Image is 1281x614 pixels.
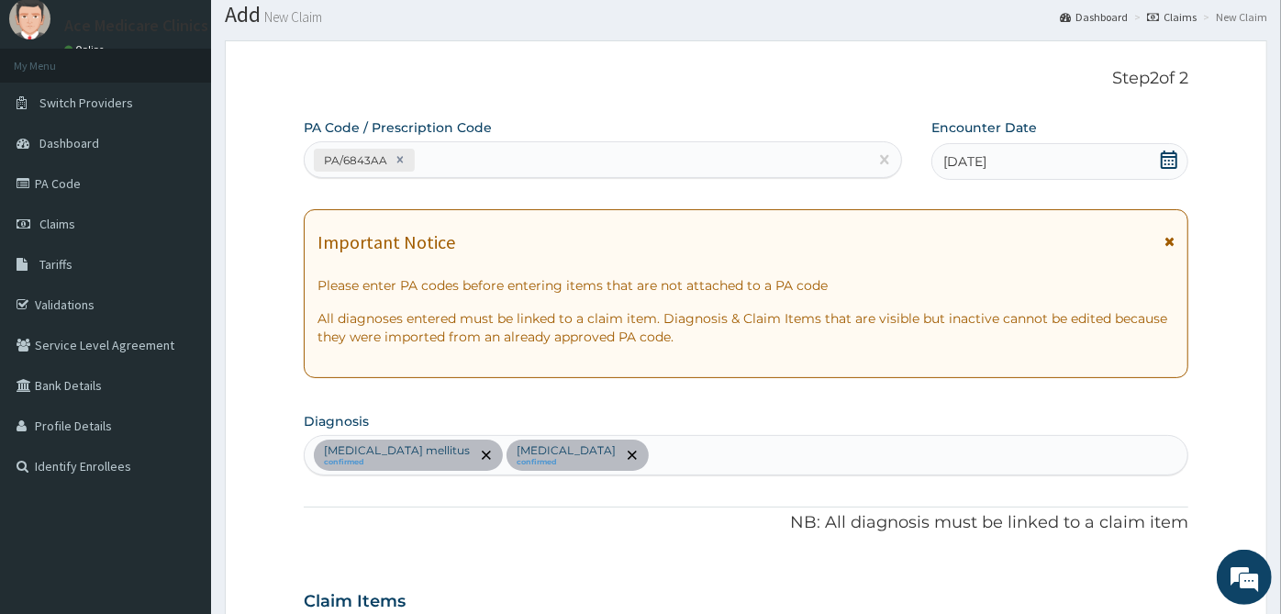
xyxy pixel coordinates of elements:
span: remove selection option [624,447,640,463]
small: confirmed [517,458,616,467]
div: Chat with us now [95,103,308,127]
label: PA Code / Prescription Code [304,118,492,137]
label: Encounter Date [931,118,1037,137]
textarea: Type your message and hit 'Enter' [9,415,350,479]
span: Switch Providers [39,95,133,111]
p: NB: All diagnosis must be linked to a claim item [304,511,1188,535]
p: Ace Medicare Clinics [64,17,208,34]
small: confirmed [324,458,470,467]
span: [DATE] [943,152,986,171]
span: We're online! [106,188,253,374]
a: Dashboard [1060,9,1128,25]
label: Diagnosis [304,412,369,430]
p: Please enter PA codes before entering items that are not attached to a PA code [317,276,1175,295]
span: Tariffs [39,256,72,273]
h1: Important Notice [317,232,455,252]
h1: Add [225,3,1267,27]
p: [MEDICAL_DATA] [517,443,616,458]
a: Claims [1147,9,1197,25]
span: Dashboard [39,135,99,151]
p: All diagnoses entered must be linked to a claim item. Diagnosis & Claim Items that are visible bu... [317,309,1175,346]
h3: Claim Items [304,592,406,612]
span: Claims [39,216,75,232]
small: New Claim [261,10,322,24]
div: PA/6843AA [318,150,390,171]
img: d_794563401_company_1708531726252_794563401 [34,92,74,138]
p: Step 2 of 2 [304,69,1188,89]
li: New Claim [1198,9,1267,25]
a: Online [64,43,108,56]
span: remove selection option [478,447,495,463]
div: Minimize live chat window [301,9,345,53]
p: [MEDICAL_DATA] mellitus [324,443,470,458]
